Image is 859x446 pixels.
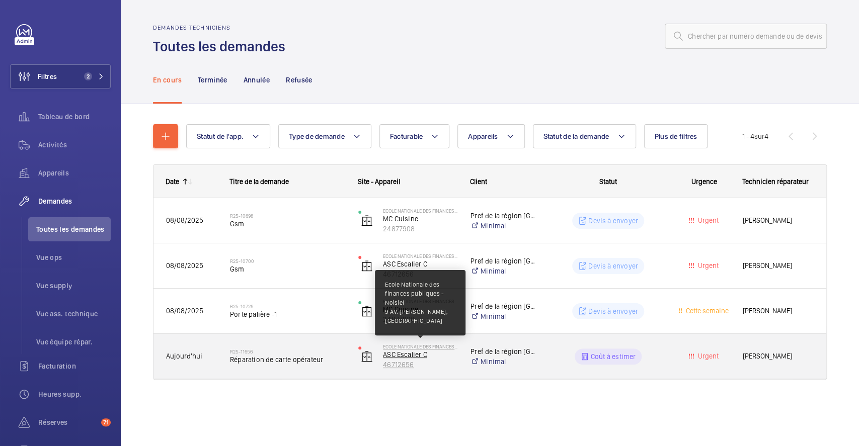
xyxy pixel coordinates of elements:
[186,124,270,148] button: Statut de l'app.
[543,132,609,140] span: Statut de la demande
[383,208,457,214] p: Ecole Nationale des finances publiques - Noisiel
[471,211,537,221] p: Pref de la région [GEOGRAPHIC_DATA]
[38,112,111,122] span: Tableau de bord
[230,303,345,309] h2: R25-10726
[166,261,203,270] span: 08/08/2025
[358,177,400,186] span: Site - Appareil
[383,349,457,360] p: ASC Escalier C
[230,348,345,354] h2: R25-11656
[743,350,814,362] span: [PERSON_NAME]
[197,132,244,140] span: Statut de l'app.
[383,343,457,349] p: Ecole Nationale des finances publiques - Noisiel
[36,252,111,262] span: Vue ops
[230,213,345,219] h2: R25-10698
[286,75,312,85] p: Refusée
[153,75,182,85] p: En cours
[379,124,450,148] button: Facturable
[742,133,768,140] span: 1 - 4 4
[10,64,111,88] button: Filtres2
[696,216,719,224] span: Urgent
[166,177,179,186] div: Date
[361,215,373,227] img: elevator.svg
[665,24,827,49] input: Chercher par numéro demande ou de devis
[743,260,814,272] span: [PERSON_NAME]
[166,307,203,315] span: 08/08/2025
[383,214,457,224] p: MC Cuisine
[230,264,345,274] span: Gsm
[471,301,537,311] p: Pref de la région [GEOGRAPHIC_DATA]
[471,356,537,367] a: Minimal
[383,360,457,370] p: 46712656
[38,140,111,150] span: Activités
[361,260,373,272] img: elevator.svg
[229,177,289,186] span: Titre de la demande
[588,306,638,316] p: Devis à envoyer
[588,216,638,226] p: Devis à envoyer
[278,124,371,148] button: Type de demande
[468,132,498,140] span: Appareils
[696,352,719,360] span: Urgent
[743,215,814,226] span: [PERSON_NAME]
[166,216,203,224] span: 08/08/2025
[36,337,111,347] span: Vue équipe répar.
[457,124,524,148] button: Appareils
[153,24,291,31] h2: Demandes techniciens
[230,309,345,319] span: Porte palière -1
[588,261,638,271] p: Devis à envoyer
[533,124,636,148] button: Statut de la demande
[361,350,373,363] img: elevator.svg
[471,221,537,231] a: Minimal
[153,37,291,56] h1: Toutes les demandes
[361,305,373,317] img: elevator.svg
[599,177,617,186] span: Statut
[230,354,345,365] span: Réparation de carte opérateur
[742,177,809,186] span: Technicien réparateur
[38,417,97,427] span: Réserves
[38,196,111,206] span: Demandes
[691,177,717,186] span: Urgence
[101,418,111,426] span: 71
[385,280,455,307] p: Ecole Nationale des finances publiques - Noisiel
[644,124,708,148] button: Plus de filtres
[289,132,345,140] span: Type de demande
[383,259,457,269] p: ASC Escalier C
[166,352,202,360] span: Aujourd'hui
[36,281,111,291] span: Vue supply
[38,71,57,81] span: Filtres
[471,266,537,276] a: Minimal
[684,307,729,315] span: Cette semaine
[754,132,764,140] span: sur
[198,75,227,85] p: Terminée
[36,309,111,319] span: Vue ass. technique
[383,224,457,234] p: 24877908
[696,261,719,270] span: Urgent
[38,168,111,178] span: Appareils
[470,177,487,186] span: Client
[38,361,111,371] span: Facturation
[36,224,111,234] span: Toutes les demandes
[84,72,92,80] span: 2
[743,305,814,317] span: [PERSON_NAME]
[591,351,636,362] p: Coût à estimer
[230,219,345,229] span: Gsm
[38,389,111,399] span: Heures supp.
[471,311,537,321] a: Minimal
[655,132,697,140] span: Plus de filtres
[471,256,537,266] p: Pref de la région [GEOGRAPHIC_DATA]
[230,258,345,264] h2: R25-10700
[385,307,455,325] p: 9 Av. [PERSON_NAME], [GEOGRAPHIC_DATA]
[244,75,270,85] p: Annulée
[383,269,457,279] p: 46712656
[390,132,423,140] span: Facturable
[471,346,537,356] p: Pref de la région [GEOGRAPHIC_DATA]
[383,253,457,259] p: Ecole Nationale des finances publiques - Noisiel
